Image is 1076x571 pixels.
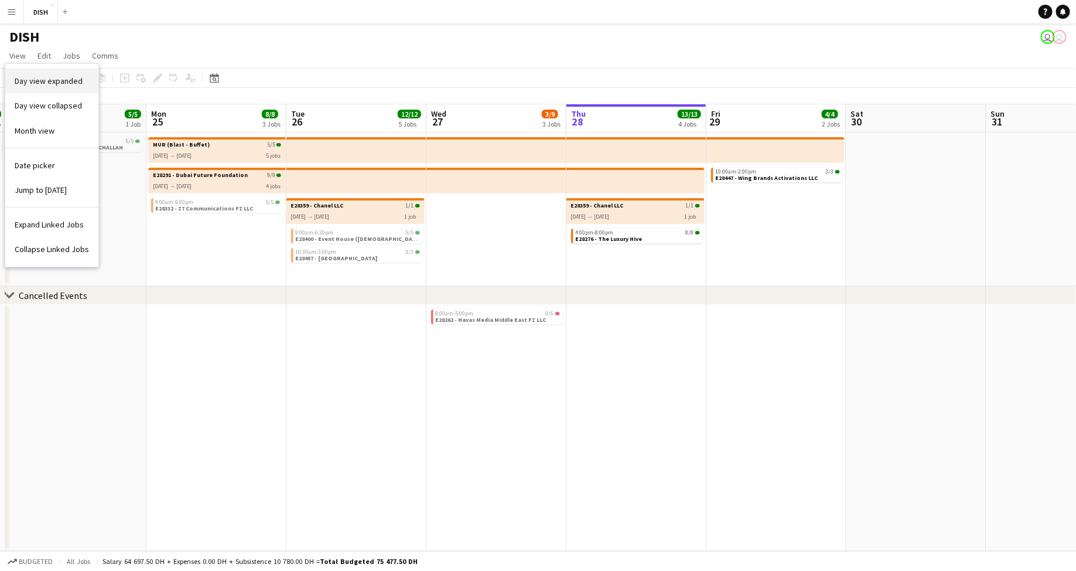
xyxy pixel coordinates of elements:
[822,120,841,128] div: 2 Jobs
[686,202,694,209] span: 1/1
[685,209,700,220] div: 1 job
[19,290,87,301] div: Cancelled Events
[835,170,840,174] span: 3/3
[291,229,422,243] app-job-card: 9:00am-6:30pm5/5E28400 - Event House ([DEMOGRAPHIC_DATA] Only)
[709,115,720,128] span: 29
[678,120,701,128] div: 4 Jobs
[826,169,834,175] span: 3/3
[156,205,254,212] span: E28332 - Z7 Communications FZ LLC
[406,249,414,255] span: 3/3
[15,100,82,111] span: Day view collapsed
[9,28,39,46] h1: DISH
[153,148,210,159] div: [DATE] → [DATE]
[291,209,344,220] div: [DATE] → [DATE]
[991,108,1005,119] span: Sun
[289,115,305,128] span: 26
[153,172,248,178] h3: E28291 - Dubai Future Foundation
[296,249,337,255] span: 10:30am-3:00pm
[711,108,720,119] span: Fri
[406,230,414,236] span: 5/5
[262,110,278,118] span: 8/8
[266,178,281,189] div: 4 jobs
[87,48,123,63] a: Comms
[266,199,274,205] span: 5/5
[406,202,414,209] span: 1/1
[405,209,420,220] div: 1 job
[262,120,281,128] div: 3 Jobs
[571,209,624,220] div: [DATE] → [DATE]
[151,108,166,119] span: Mon
[569,115,586,128] span: 28
[5,118,98,143] a: Month view
[15,125,54,136] span: Month view
[153,141,210,148] h3: MUR (Blast - Buffet)
[989,115,1005,128] span: 31
[716,169,757,175] span: 10:00am-2:00pm
[19,558,53,566] span: Budgeted
[15,185,67,195] span: Jump to [DATE]
[103,557,418,566] div: Salary 64 697.50 DH + Expenses 0.00 DH + Subsistence 10 780.00 DH =
[33,48,56,63] a: Edit
[542,110,558,118] span: 3/9
[546,311,554,317] span: 0/6
[849,115,864,128] span: 30
[37,50,51,61] span: Edit
[320,557,418,566] span: Total Budgeted 75 477.50 DH
[5,69,98,93] a: Day view expanded
[296,254,378,262] span: E28457 - Arabian Gulf Mechanical Center
[5,93,98,118] a: Day view collapsed
[149,115,166,128] span: 25
[151,198,282,213] app-job-card: 9:00am-9:00pm5/5E28332 - Z7 Communications FZ LLC
[555,312,560,315] span: 0/6
[542,120,561,128] div: 3 Jobs
[6,555,54,568] button: Budgeted
[5,153,98,178] a: Date picker
[135,140,140,143] span: 5/5
[15,160,55,171] span: Date picker
[571,229,702,243] div: 4:00pm-8:00pm8/8E28276 - The Luxury Hive
[1053,30,1067,44] app-user-avatar: Tracy Secreto
[415,204,420,208] span: 1/1
[398,120,421,128] div: 5 Jobs
[9,50,26,61] span: View
[125,120,141,128] div: 1 Job
[15,244,89,254] span: Collapse Linked Jobs
[5,178,98,202] a: Jump to today
[571,202,624,209] h3: E28359 - Chanel LLC
[63,50,80,61] span: Jobs
[436,311,474,317] span: 8:00am-5:00pm
[276,174,281,177] span: 9/9
[1041,30,1055,44] app-user-avatar: John Santarin
[429,115,446,128] span: 27
[267,171,275,179] span: 9/9
[296,235,438,243] span: E28400 - Event House (Females Only)
[5,237,98,261] a: Collapse Linked Jobs
[678,110,701,118] span: 13/13
[5,48,30,63] a: View
[291,202,344,209] h3: E28359 - Chanel LLC
[431,108,446,119] span: Wed
[291,248,422,263] app-job-card: 10:30am-3:00pm3/3E28457 - [GEOGRAPHIC_DATA]
[431,310,562,324] app-job-card: 8:00am-5:00pm0/6E28262 - Havas Media Middle East FZ LLC
[266,148,281,159] div: 5 jobs
[398,110,421,118] span: 12/12
[822,110,838,118] span: 4/4
[695,231,700,234] span: 8/8
[716,174,818,182] span: E28447 - Wing Brands Activations LLC
[711,168,842,182] app-job-card: 10:00am-2:00pm3/3E28447 - Wing Brands Activations LLC
[276,143,281,147] span: 5/5
[415,250,420,254] span: 3/3
[291,108,305,119] span: Tue
[58,48,85,63] a: Jobs
[15,76,83,86] span: Day view expanded
[156,199,194,205] span: 9:00am-9:00pm
[126,138,134,144] span: 5/5
[576,235,643,243] span: E28276 - The Luxury Hive
[576,230,614,236] span: 4:00pm-8:00pm
[851,108,864,119] span: Sat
